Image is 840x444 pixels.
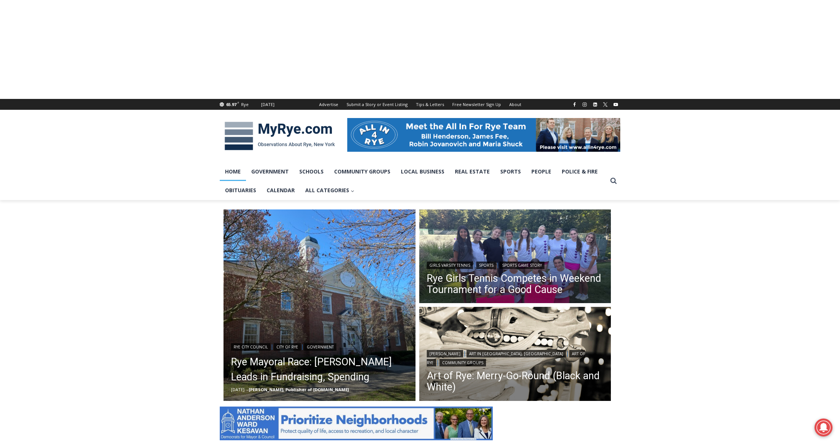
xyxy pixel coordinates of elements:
a: About [505,99,525,110]
a: Police & Fire [556,162,603,181]
a: People [526,162,556,181]
a: Schools [294,162,329,181]
div: Rye [241,101,249,108]
a: Art in [GEOGRAPHIC_DATA], [GEOGRAPHIC_DATA] [466,350,566,357]
img: All in for Rye [347,118,620,152]
a: Linkedin [591,100,600,109]
a: City of Rye [274,343,301,351]
a: Sports [495,162,526,181]
a: Art of Rye: Merry-Go-Round (Black and White) [427,370,604,393]
div: | | | [427,348,604,366]
a: Calendar [261,181,300,200]
a: Sports Game Story [499,262,544,269]
a: All Categories [300,181,360,200]
a: Government [246,162,294,181]
a: Free Newsletter Sign Up [448,99,505,110]
a: Rye Mayoral Race: [PERSON_NAME] Leads in Fundraising, Spending [231,354,408,384]
a: Sports [476,262,496,269]
span: All Categories [305,186,354,194]
span: – [246,387,249,392]
a: Real Estate [450,162,495,181]
time: [DATE] [231,387,244,392]
a: Community Groups [329,162,396,181]
a: Facebook [570,100,579,109]
a: Rye City Council [231,343,270,351]
a: Community Groups [439,359,486,366]
img: Rye City Hall Rye, NY [223,209,415,401]
a: Advertise [315,99,342,110]
nav: Primary Navigation [220,162,607,200]
a: Art of Rye [427,350,585,366]
span: 65.97 [226,102,236,107]
a: Rye Girls Tennis Competes in Weekend Tournament for a Good Cause [427,273,604,295]
a: Tips & Letters [412,99,448,110]
div: | | [231,342,408,351]
button: View Search Form [607,174,620,188]
a: Local Business [396,162,450,181]
a: YouTube [611,100,620,109]
a: Read More Rye Mayoral Race: Henderson Leads in Fundraising, Spending [223,209,415,401]
a: Read More Art of Rye: Merry-Go-Round (Black and White) [419,307,611,403]
a: Government [304,343,336,351]
img: [PHOTO: Merry-Go-Round (Black and White). Lights blur in the background as the horses spin. By Jo... [419,307,611,403]
span: F [237,100,239,105]
a: Girls Varsity Tennis [427,262,473,269]
nav: Secondary Navigation [315,99,525,110]
div: [DATE] [261,101,274,108]
a: Home [220,162,246,181]
a: Submit a Story or Event Listing [342,99,412,110]
img: (PHOTO: The top Rye Girls Varsity Tennis team poses after the Georgia Williams Memorial Scholarsh... [419,209,611,305]
a: X [601,100,610,109]
img: MyRye.com [220,117,340,155]
div: | | [427,260,604,269]
a: Obituaries [220,181,261,200]
a: [PERSON_NAME], Publisher of [DOMAIN_NAME] [249,387,349,392]
a: Instagram [580,100,589,109]
a: [PERSON_NAME] [427,350,463,357]
a: Read More Rye Girls Tennis Competes in Weekend Tournament for a Good Cause [419,209,611,305]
